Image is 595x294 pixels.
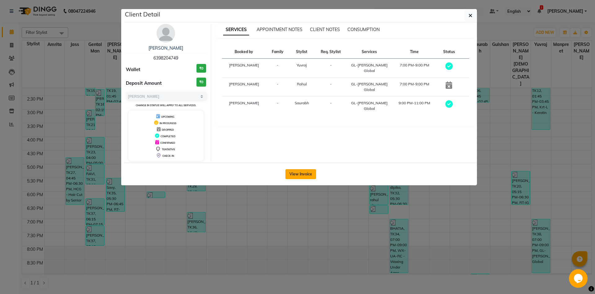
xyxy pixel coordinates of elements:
[297,63,307,67] span: Yuvraj
[162,148,175,151] span: TENTATIVE
[266,97,289,115] td: -
[126,80,162,87] span: Deposit Amount
[297,82,307,86] span: Rahul
[347,45,391,59] th: Services
[257,27,302,32] span: APPOINTMENT NOTES
[222,59,266,78] td: [PERSON_NAME]
[347,27,380,32] span: CONSUMPTION
[391,59,438,78] td: 7:00 PM-9:00 PM
[196,64,206,73] h3: ₹0
[196,78,206,87] h3: ₹0
[222,45,266,59] th: Booked by
[222,78,266,97] td: [PERSON_NAME]
[438,45,460,59] th: Status
[136,104,196,107] small: Change in status will apply to all services.
[315,59,347,78] td: -
[391,78,438,97] td: 7:00 PM-9:00 PM
[285,169,316,179] button: View Invoice
[153,55,178,61] span: 6398204749
[266,78,289,97] td: -
[125,10,160,19] h5: Client Detail
[161,135,175,138] span: COMPLETED
[295,101,309,105] span: Saurabh
[391,45,438,59] th: Time
[162,128,174,131] span: DROPPED
[161,115,174,118] span: UPCOMING
[351,81,388,93] div: GL-[PERSON_NAME] Global
[315,97,347,115] td: -
[126,66,140,73] span: Wallet
[266,45,289,59] th: Family
[289,45,315,59] th: Stylist
[391,97,438,115] td: 9:00 PM-11:00 PM
[223,24,249,35] span: SERVICES
[222,97,266,115] td: [PERSON_NAME]
[351,62,388,74] div: GL-[PERSON_NAME] Global
[315,45,347,59] th: Req. Stylist
[148,45,183,51] a: [PERSON_NAME]
[266,59,289,78] td: -
[160,122,176,125] span: IN PROGRESS
[310,27,340,32] span: CLIENT NOTES
[162,154,174,157] span: CHECK-IN
[569,269,589,288] iframe: chat widget
[315,78,347,97] td: -
[156,24,175,43] img: avatar
[160,141,175,144] span: CONFIRMED
[351,100,388,111] div: GL-[PERSON_NAME] Global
